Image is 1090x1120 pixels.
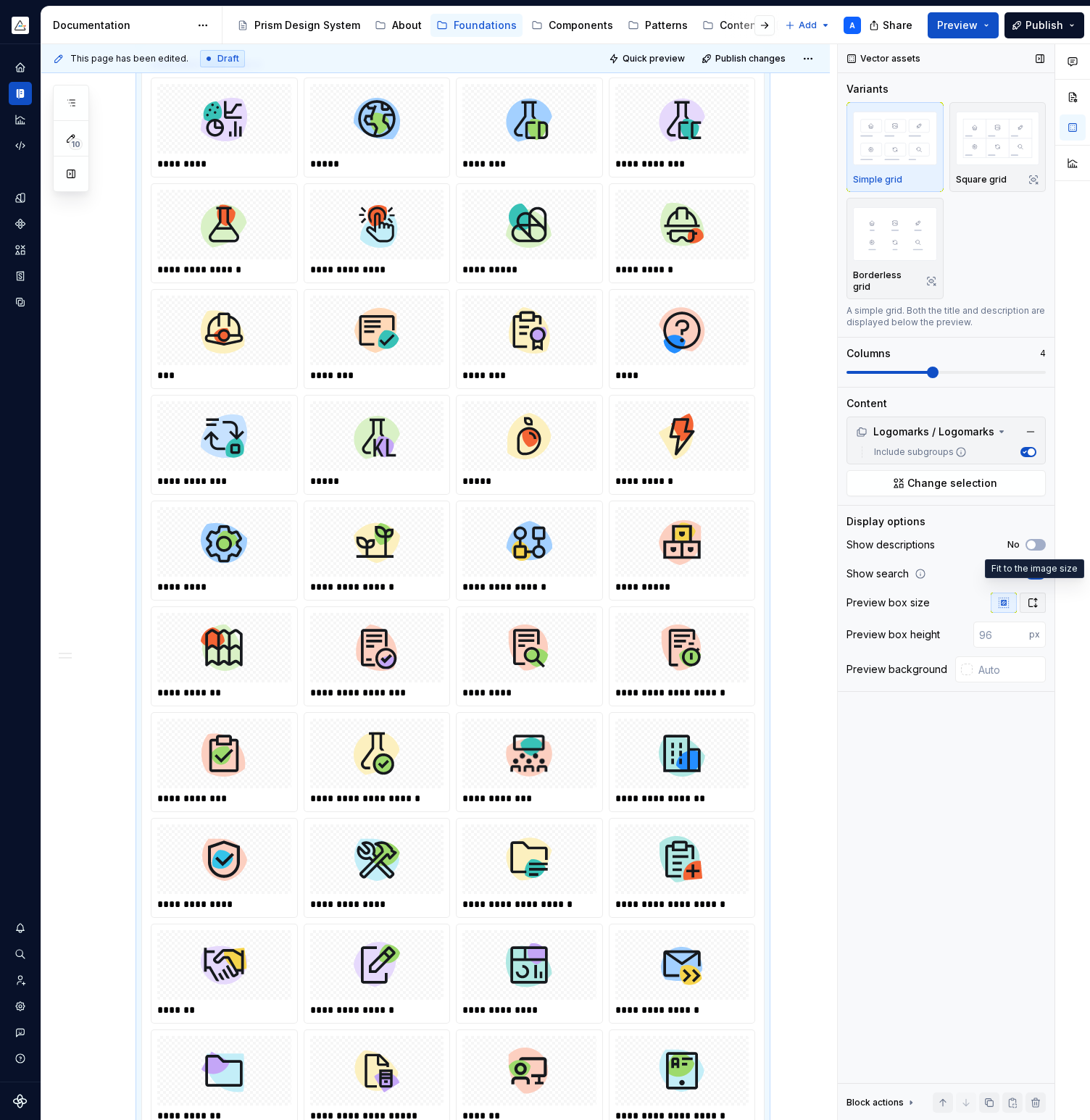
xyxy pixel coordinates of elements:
[645,18,688,33] div: Patterns
[525,14,619,37] a: Components
[846,102,944,192] button: placeholderSimple grid
[853,112,937,164] img: placeholder
[53,18,190,33] div: Documentation
[853,207,937,260] img: placeholder
[623,53,685,64] span: Quick preview
[849,20,855,31] div: A
[696,14,766,37] a: Content
[883,18,912,33] span: Share
[369,14,428,37] a: About
[1040,348,1046,359] p: 4
[392,18,422,33] div: About
[846,396,887,411] div: Content
[549,18,613,33] div: Components
[9,212,32,235] a: Components
[9,186,32,209] a: Design tokens
[622,14,694,37] a: Patterns
[720,18,760,33] div: Content
[1007,539,1020,551] label: No
[454,18,517,33] div: Foundations
[1025,18,1063,33] span: Publish
[850,420,1042,443] div: Logomarks / Logomarks
[9,56,32,79] a: Home
[9,291,32,314] a: Data sources
[13,1094,28,1108] svg: Supernova Logo
[956,174,1007,185] p: Square grid
[846,305,1046,328] div: A simple grid. Both the title and description are displayed below the preview.
[781,15,835,35] button: Add
[9,238,32,262] a: Assets
[231,11,778,40] div: Page tree
[846,1092,917,1113] div: Block actions
[937,18,978,33] span: Preview
[715,53,786,64] span: Publish changes
[9,1021,32,1044] button: Contact support
[9,108,32,131] a: Analytics
[973,656,1046,682] input: Auto
[254,18,360,33] div: Prism Design System
[853,269,920,293] p: Borderless grid
[846,627,940,642] div: Preview box height
[9,916,32,940] button: Notifications
[9,264,32,288] a: Storybook stories
[846,198,944,299] button: placeholderBorderless grid
[9,995,32,1018] a: Settings
[985,559,1084,578] div: Fit to the image size
[1029,629,1040,640] p: px
[846,538,935,552] div: Show descriptions
[9,134,32,157] a: Code automation
[956,112,1040,164] img: placeholder
[70,53,188,64] span: This page has been edited.
[604,49,691,69] button: Quick preview
[856,425,994,439] div: Logomarks / Logomarks
[973,622,1029,648] input: 96
[799,20,817,31] span: Add
[846,470,1046,496] button: Change selection
[12,17,29,34] img: 933d721a-f27f-49e1-b294-5bdbb476d662.png
[846,567,909,581] div: Show search
[9,969,32,992] a: Invite team
[846,1097,904,1108] div: Block actions
[949,102,1047,192] button: placeholderSquare grid
[846,662,947,677] div: Preview background
[846,514,925,529] div: Display options
[9,82,32,105] a: Documentation
[868,446,967,458] label: Include subgroups
[217,53,239,64] span: Draft
[231,14,366,37] a: Prism Design System
[928,12,999,38] button: Preview
[907,476,997,490] span: Change selection
[430,14,523,37] a: Foundations
[1004,12,1084,38] button: Publish
[853,174,902,185] p: Simple grid
[846,82,889,96] div: Variants
[846,595,930,610] div: Preview box size
[862,12,922,38] button: Share
[69,138,83,150] span: 10
[846,346,891,361] div: Columns
[697,49,792,69] button: Publish changes
[9,943,32,966] button: Search ⌘K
